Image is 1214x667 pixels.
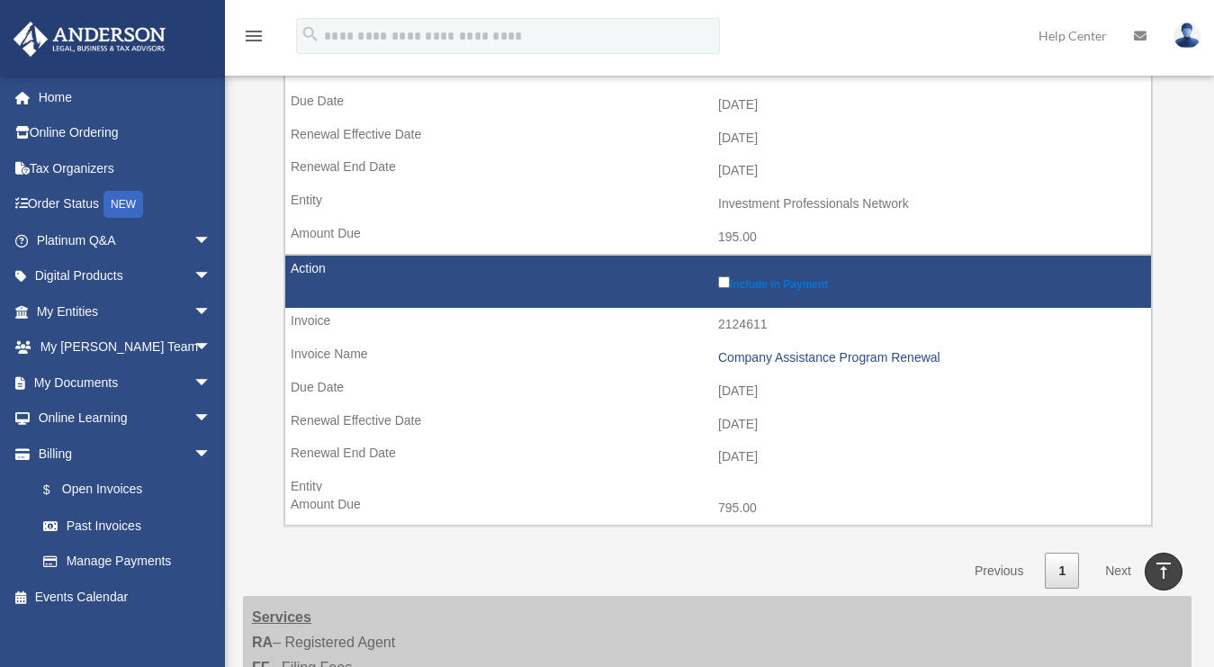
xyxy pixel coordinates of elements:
td: 795.00 [285,491,1151,526]
a: My [PERSON_NAME] Teamarrow_drop_down [13,329,238,365]
i: vertical_align_top [1153,560,1174,581]
a: Digital Productsarrow_drop_down [13,258,238,294]
a: Next [1092,553,1145,590]
strong: RA [252,635,273,650]
a: Order StatusNEW [13,186,238,223]
td: [DATE] [285,88,1151,122]
a: Previous [961,553,1037,590]
a: Home [13,79,238,115]
img: User Pic [1174,23,1201,49]
a: Tax Organizers [13,150,238,186]
a: My Documentsarrow_drop_down [13,365,238,401]
input: Include in Payment [718,276,730,288]
a: menu [243,32,265,47]
a: vertical_align_top [1145,553,1183,590]
div: NEW [103,191,143,218]
a: Billingarrow_drop_down [13,436,229,472]
a: Online Learningarrow_drop_down [13,401,238,437]
td: 195.00 [285,221,1151,255]
a: My Entitiesarrow_drop_down [13,293,238,329]
a: Online Ordering [13,115,238,151]
i: menu [243,25,265,47]
a: $Open Invoices [25,472,220,509]
a: Platinum Q&Aarrow_drop_down [13,222,238,258]
span: arrow_drop_down [193,365,229,401]
td: [DATE] [285,440,1151,474]
td: 2124611 [285,308,1151,342]
span: arrow_drop_down [193,258,229,295]
span: arrow_drop_down [193,293,229,330]
td: [DATE] [285,122,1151,156]
a: Manage Payments [25,544,229,580]
span: arrow_drop_down [193,222,229,259]
img: Anderson Advisors Platinum Portal [8,22,171,57]
td: [DATE] [285,154,1151,188]
a: Past Invoices [25,508,229,544]
a: 1 [1045,553,1079,590]
i: search [301,24,320,44]
td: [DATE] [285,408,1151,442]
a: Events Calendar [13,579,238,615]
div: Company Assistance Program Renewal [718,350,1142,365]
span: arrow_drop_down [193,401,229,437]
strong: Services [252,609,311,625]
td: Investment Professionals Network [285,187,1151,221]
td: [DATE] [285,374,1151,409]
span: arrow_drop_down [193,436,229,473]
label: Include in Payment [718,273,1142,291]
span: $ [53,479,62,501]
span: arrow_drop_down [193,329,229,366]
